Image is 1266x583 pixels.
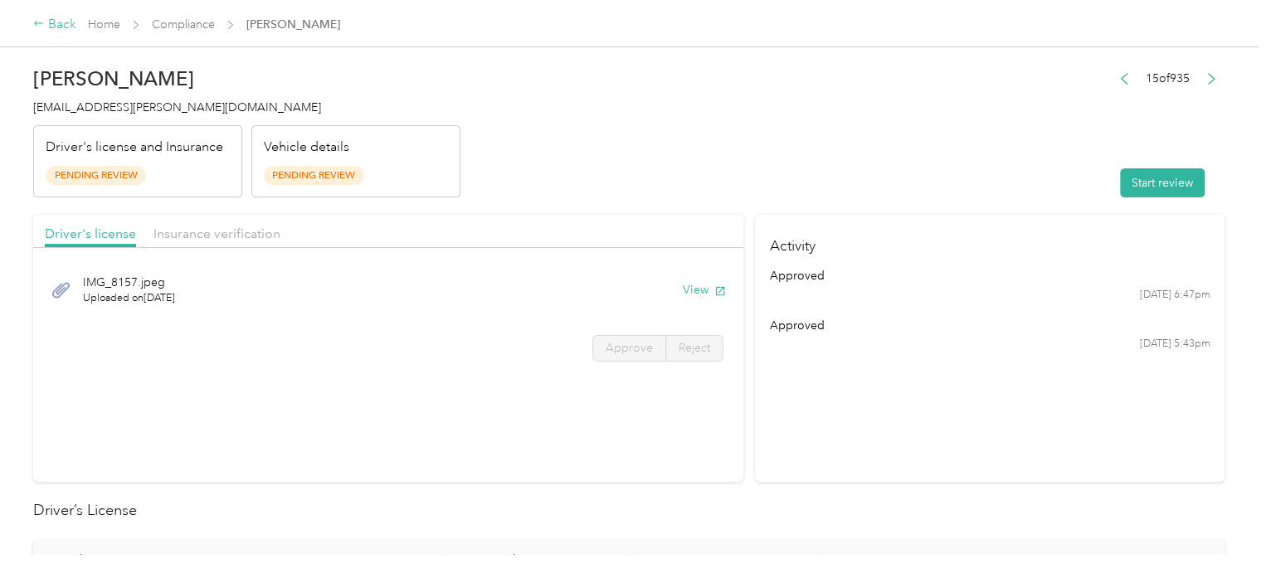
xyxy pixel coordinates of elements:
[264,166,364,185] span: Pending Review
[823,539,1001,581] th: Decision
[33,100,321,114] span: [EMAIL_ADDRESS][PERSON_NAME][DOMAIN_NAME]
[683,281,726,299] button: View
[83,291,175,306] span: Uploaded on [DATE]
[46,138,223,158] p: Driver's license and Insurance
[46,166,146,185] span: Pending Review
[1140,337,1210,352] time: [DATE] 5:43pm
[770,267,1210,284] div: approved
[282,539,451,581] th: Program Requirements
[246,16,340,33] span: [PERSON_NAME]
[1146,70,1190,87] span: 15 of 935
[1001,539,1225,581] th: Rejection reason
[755,215,1225,267] h4: Activity
[45,226,136,241] span: Driver's license
[33,67,460,90] h2: [PERSON_NAME]
[1120,168,1205,197] button: Start review
[33,539,282,581] th: Compliance requirements
[451,539,637,581] th: Driver submission
[153,226,280,241] span: Insurance verification
[1173,490,1266,583] iframe: Everlance-gr Chat Button Frame
[606,341,653,355] span: Approve
[679,341,710,355] span: Reject
[1140,288,1210,303] time: [DATE] 6:47pm
[770,317,1210,334] div: approved
[264,138,349,158] p: Vehicle details
[33,499,1225,522] h2: Driver’s License
[88,17,120,32] a: Home
[83,274,175,291] span: IMG_8157.jpeg
[637,539,823,581] th: Reviewer input
[152,17,215,32] a: Compliance
[33,15,76,35] div: Back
